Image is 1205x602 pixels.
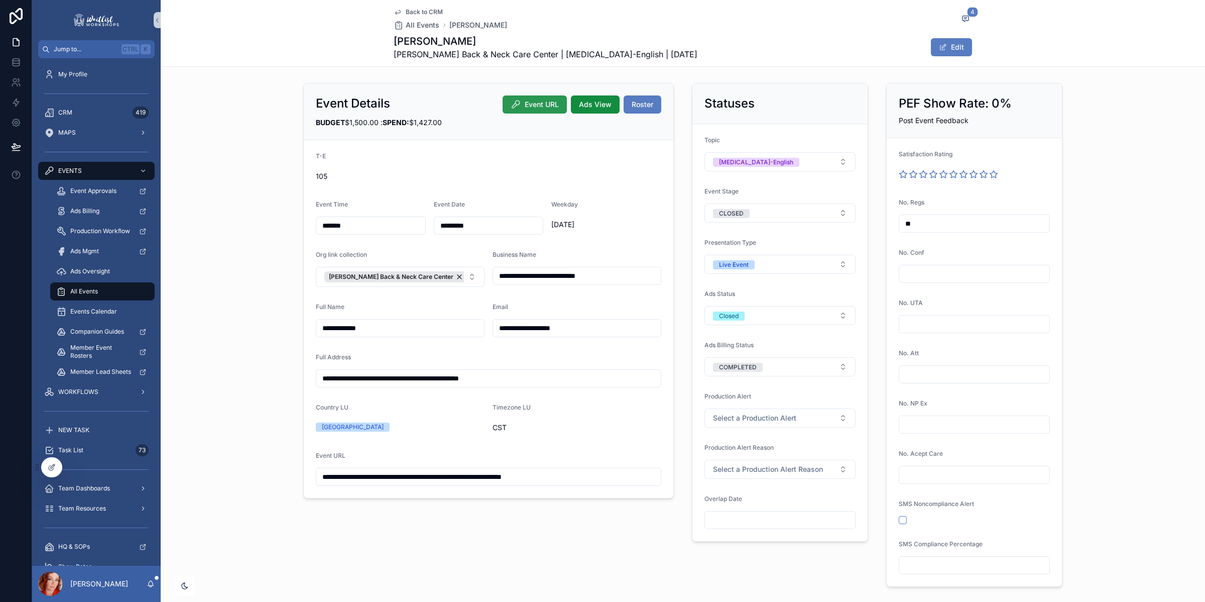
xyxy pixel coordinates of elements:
[899,299,923,307] span: No. UTA
[38,558,155,576] a: Show Rates
[142,45,150,53] span: K
[899,399,927,407] span: No. NP Ex
[316,200,348,208] span: Event Time
[58,563,92,571] span: Show Rates
[316,171,661,181] span: 105
[406,20,439,30] span: All Events
[899,450,943,457] span: No. Acept Care
[449,20,507,30] a: [PERSON_NAME]
[704,152,856,171] button: Select Button
[38,479,155,497] a: Team Dashboards
[525,99,559,110] span: Event URL
[719,363,757,372] div: COMPLETED
[704,495,742,503] span: Overlap Date
[704,187,739,195] span: Event Stage
[316,404,348,411] span: Country LU
[704,239,756,246] span: Presentation Type
[50,222,155,240] a: Production Workflow
[899,349,919,357] span: No. Att
[58,484,110,492] span: Team Dashboards
[70,579,128,589] p: [PERSON_NAME]
[70,287,98,295] span: All Events
[70,247,99,255] span: Ads Mgmt
[70,368,131,376] span: Member Lead Sheets
[704,409,856,428] button: Select Button
[38,162,155,180] a: EVENTS
[704,204,856,223] button: Select Button
[551,200,578,208] span: Weekday
[32,58,161,566] div: scrollable content
[394,20,439,30] a: All Events
[704,460,856,479] button: Select Button
[50,323,155,341] a: Companion Guides
[58,543,90,551] span: HQ & SOPs
[704,255,856,274] button: Select Button
[713,413,796,423] span: Select a Production Alert
[551,220,661,230] span: [DATE]
[50,303,155,321] a: Events Calendar
[493,251,536,258] span: Business Name
[967,7,978,17] span: 4
[704,290,735,297] span: Ads Status
[899,540,983,548] span: SMS Compliance Percentage
[959,13,972,26] button: 4
[704,444,774,451] span: Production Alert Reason
[58,129,76,137] span: MAPS
[316,95,390,112] h2: Event Details
[434,200,465,208] span: Event Date
[70,344,131,360] span: Member Event Rosters
[704,136,720,144] span: Topic
[38,124,155,142] a: MAPS
[394,8,443,16] a: Back to CRM
[316,303,344,311] span: Full Name
[50,343,155,361] a: Member Event Rosters
[704,95,755,112] h2: Statuses
[133,107,149,119] div: 419
[704,341,754,349] span: Ads Billing Status
[38,499,155,518] a: Team Resources
[899,198,924,206] span: No. Regs
[316,118,345,127] strong: BUDGET
[70,207,99,215] span: Ads Billing
[579,99,612,110] span: Ads View
[38,421,155,439] a: NEW TASK
[38,538,155,556] a: HQ & SOPs
[316,152,326,160] span: T-E
[406,8,443,16] span: Back to CRM
[70,267,110,275] span: Ads Oversight
[50,182,155,200] a: Event Approvals
[316,353,351,361] span: Full Address
[899,95,1012,112] h2: PEF Show Rate: 0%
[70,328,124,336] span: Companion Guides
[329,273,453,281] span: [PERSON_NAME] Back & Neck Care Center
[58,109,72,117] span: CRM
[322,423,384,432] div: [GEOGRAPHIC_DATA]
[493,303,508,311] span: Email
[632,99,653,110] span: Roster
[70,308,117,316] span: Events Calendar
[50,262,155,280] a: Ads Oversight
[38,441,155,459] a: Task List73
[383,118,409,127] strong: SPEND:
[713,464,823,474] span: Select a Production Alert Reason
[50,282,155,300] a: All Events
[58,70,87,78] span: My Profile
[719,312,739,321] div: Closed
[70,227,130,235] span: Production Workflow
[624,95,661,114] button: Roster
[503,95,567,114] button: Event URL
[316,267,485,287] button: Select Button
[493,404,531,411] span: Timezone LU
[931,38,972,56] button: Edit
[72,12,120,28] img: App logo
[122,44,140,54] span: Ctrl
[70,187,116,195] span: Event Approvals
[493,423,661,433] span: CST
[58,446,83,454] span: Task List
[719,209,744,218] div: CLOSED
[58,426,89,434] span: NEW TASK
[394,34,697,48] h1: [PERSON_NAME]
[394,48,697,60] span: [PERSON_NAME] Back & Neck Care Center | [MEDICAL_DATA]-English | [DATE]
[571,95,620,114] button: Ads View
[899,500,974,508] span: SMS Noncompliance Alert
